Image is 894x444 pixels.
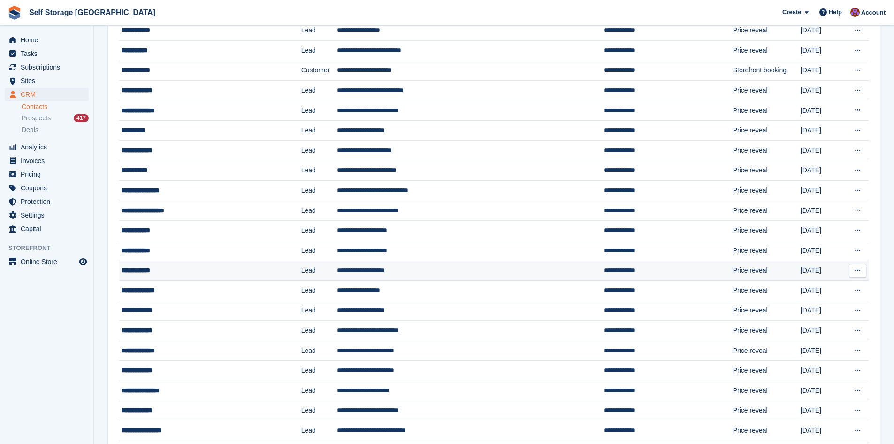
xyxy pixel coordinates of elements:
[301,101,337,121] td: Lead
[5,33,89,47] a: menu
[733,61,801,81] td: Storefront booking
[733,181,801,201] td: Price reveal
[5,88,89,101] a: menu
[801,241,844,261] td: [DATE]
[5,154,89,167] a: menu
[5,47,89,60] a: menu
[801,401,844,421] td: [DATE]
[733,241,801,261] td: Price reveal
[21,181,77,195] span: Coupons
[22,125,38,134] span: Deals
[5,74,89,87] a: menu
[733,361,801,381] td: Price reveal
[22,114,51,123] span: Prospects
[22,102,89,111] a: Contacts
[77,256,89,267] a: Preview store
[801,381,844,401] td: [DATE]
[21,33,77,47] span: Home
[733,341,801,361] td: Price reveal
[301,81,337,101] td: Lead
[5,222,89,235] a: menu
[301,140,337,161] td: Lead
[801,61,844,81] td: [DATE]
[74,114,89,122] div: 417
[301,261,337,281] td: Lead
[301,301,337,321] td: Lead
[21,74,77,87] span: Sites
[22,113,89,123] a: Prospects 417
[21,47,77,60] span: Tasks
[5,168,89,181] a: menu
[733,381,801,401] td: Price reveal
[8,6,22,20] img: stora-icon-8386f47178a22dfd0bd8f6a31ec36ba5ce8667c1dd55bd0f319d3a0aa187defe.svg
[733,81,801,101] td: Price reveal
[5,255,89,268] a: menu
[21,195,77,208] span: Protection
[21,168,77,181] span: Pricing
[801,21,844,41] td: [DATE]
[21,88,77,101] span: CRM
[801,201,844,221] td: [DATE]
[801,81,844,101] td: [DATE]
[301,341,337,361] td: Lead
[301,161,337,181] td: Lead
[21,154,77,167] span: Invoices
[21,209,77,222] span: Settings
[733,261,801,281] td: Price reveal
[301,321,337,341] td: Lead
[801,40,844,61] td: [DATE]
[801,140,844,161] td: [DATE]
[25,5,159,20] a: Self Storage [GEOGRAPHIC_DATA]
[5,140,89,154] a: menu
[301,181,337,201] td: Lead
[21,255,77,268] span: Online Store
[861,8,886,17] span: Account
[733,281,801,301] td: Price reveal
[801,221,844,241] td: [DATE]
[21,61,77,74] span: Subscriptions
[301,381,337,401] td: Lead
[801,181,844,201] td: [DATE]
[733,40,801,61] td: Price reveal
[733,221,801,241] td: Price reveal
[8,243,93,253] span: Storefront
[301,241,337,261] td: Lead
[301,201,337,221] td: Lead
[733,421,801,441] td: Price reveal
[301,21,337,41] td: Lead
[801,101,844,121] td: [DATE]
[733,140,801,161] td: Price reveal
[801,301,844,321] td: [DATE]
[21,222,77,235] span: Capital
[301,401,337,421] td: Lead
[21,140,77,154] span: Analytics
[801,261,844,281] td: [DATE]
[801,281,844,301] td: [DATE]
[733,21,801,41] td: Price reveal
[301,221,337,241] td: Lead
[301,121,337,141] td: Lead
[733,301,801,321] td: Price reveal
[5,181,89,195] a: menu
[850,8,860,17] img: Self Storage Assistant
[301,421,337,441] td: Lead
[733,121,801,141] td: Price reveal
[733,401,801,421] td: Price reveal
[733,101,801,121] td: Price reveal
[5,195,89,208] a: menu
[801,321,844,341] td: [DATE]
[301,361,337,381] td: Lead
[733,201,801,221] td: Price reveal
[801,121,844,141] td: [DATE]
[301,61,337,81] td: Customer
[801,161,844,181] td: [DATE]
[801,361,844,381] td: [DATE]
[5,209,89,222] a: menu
[801,421,844,441] td: [DATE]
[301,40,337,61] td: Lead
[5,61,89,74] a: menu
[782,8,801,17] span: Create
[801,341,844,361] td: [DATE]
[829,8,842,17] span: Help
[301,281,337,301] td: Lead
